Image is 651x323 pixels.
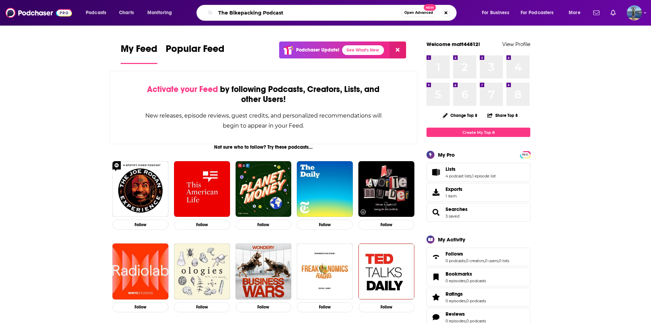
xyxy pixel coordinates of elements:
[446,298,466,303] a: 0 episodes
[516,7,564,18] button: open menu
[446,251,463,257] span: Follows
[236,220,292,230] button: Follow
[429,292,443,302] a: Ratings
[6,6,72,19] img: Podchaser - Follow, Share and Rate Podcasts
[627,5,642,20] span: Logged in as matt44812
[569,8,580,18] span: More
[110,144,417,150] div: Not sure who to follow? Try these podcasts...
[174,243,230,299] img: Ologies with Alie Ward
[429,272,443,282] a: Bookmarks
[427,128,530,137] a: Create My Top 8
[114,7,138,18] a: Charts
[466,278,486,283] a: 0 podcasts
[590,7,602,19] a: Show notifications dropdown
[401,9,436,17] button: Open AdvancedNew
[236,161,292,217] img: Planet Money
[466,298,486,303] a: 0 podcasts
[608,7,618,19] a: Show notifications dropdown
[112,161,168,217] img: The Joe Rogan Experience
[236,302,292,312] button: Follow
[358,161,414,217] img: My Favorite Murder with Karen Kilgariff and Georgia Hardstark
[145,111,382,131] div: New releases, episode reviews, guest credits, and personalized recommendations will begin to appe...
[166,43,224,64] a: Popular Feed
[427,203,530,222] span: Searches
[446,278,466,283] a: 0 episodes
[119,8,134,18] span: Charts
[297,220,353,230] button: Follow
[465,258,466,263] span: ,
[203,5,463,21] div: Search podcasts, credits, & more...
[429,312,443,322] a: Reviews
[86,8,106,18] span: Podcasts
[174,161,230,217] img: This American Life
[521,8,554,18] span: For Podcasters
[297,302,353,312] button: Follow
[446,174,471,178] a: 4 podcast lists
[81,7,115,18] button: open menu
[427,41,480,47] a: Welcome matt44812!
[297,243,353,299] a: Freakonomics Radio
[521,152,529,157] span: PRO
[498,258,499,263] span: ,
[121,43,157,59] span: My Feed
[427,183,530,202] a: Exports
[446,194,462,199] span: 1 item
[429,167,443,177] a: Lists
[472,174,496,178] a: 1 episode list
[446,214,459,219] a: 3 saved
[112,243,168,299] img: Radiolab
[446,291,486,297] a: Ratings
[446,166,496,172] a: Lists
[174,220,230,230] button: Follow
[487,109,518,122] button: Share Top 8
[627,5,642,20] button: Show profile menu
[482,8,509,18] span: For Business
[427,163,530,182] span: Lists
[485,258,498,263] a: 0 users
[446,271,472,277] span: Bookmarks
[446,206,468,212] span: Searches
[446,186,462,192] span: Exports
[499,258,509,263] a: 0 lists
[446,251,509,257] a: Follows
[427,268,530,286] span: Bookmarks
[564,7,589,18] button: open menu
[471,174,472,178] span: ,
[296,47,339,53] p: Podchaser Update!
[427,248,530,266] span: Follows
[429,252,443,262] a: Follows
[627,5,642,20] img: User Profile
[446,311,486,317] a: Reviews
[424,4,436,11] span: New
[477,7,518,18] button: open menu
[439,111,482,120] button: Change Top 8
[166,43,224,59] span: Popular Feed
[438,236,465,243] div: My Activity
[446,271,486,277] a: Bookmarks
[446,311,465,317] span: Reviews
[121,43,157,64] a: My Feed
[358,243,414,299] img: TED Talks Daily
[112,220,168,230] button: Follow
[429,207,443,217] a: Searches
[502,41,530,47] a: View Profile
[174,302,230,312] button: Follow
[427,288,530,306] span: Ratings
[446,258,465,263] a: 0 podcasts
[297,161,353,217] img: The Daily
[342,45,384,55] a: See What's New
[145,84,382,104] div: by following Podcasts, Creators, Lists, and other Users!
[147,8,172,18] span: Monitoring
